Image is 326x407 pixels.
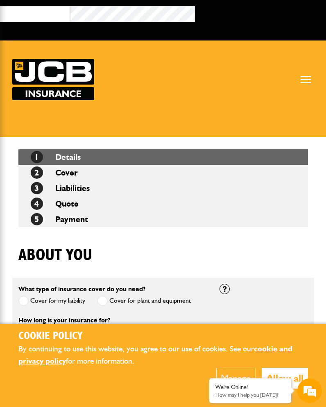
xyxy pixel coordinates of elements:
li: Details [18,149,308,165]
button: Allow all [262,368,308,389]
label: Cover for my liability [18,296,85,306]
h2: Cookie Policy [18,330,308,343]
li: Quote [18,196,308,211]
label: How long is your insurance for? [18,317,110,324]
label: What type of insurance cover do you need? [18,286,145,292]
p: By continuing to use this website, you agree to our use of cookies. See our for more information. [18,343,308,368]
span: 1 [31,151,43,163]
li: Payment [18,211,308,227]
img: JCB Insurance Services logo [12,59,94,100]
li: Liabilities [18,180,308,196]
span: 3 [31,182,43,194]
label: Cover for plant and equipment [97,296,191,306]
h1: About you [18,245,92,265]
a: JCB Insurance Services [12,59,94,100]
button: Manage [216,368,256,389]
span: 5 [31,213,43,225]
div: We're Online! [215,384,285,391]
span: 2 [31,166,43,179]
li: Cover [18,165,308,180]
p: How may I help you today? [215,392,285,398]
button: Broker Login [195,6,320,19]
span: 4 [31,198,43,210]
